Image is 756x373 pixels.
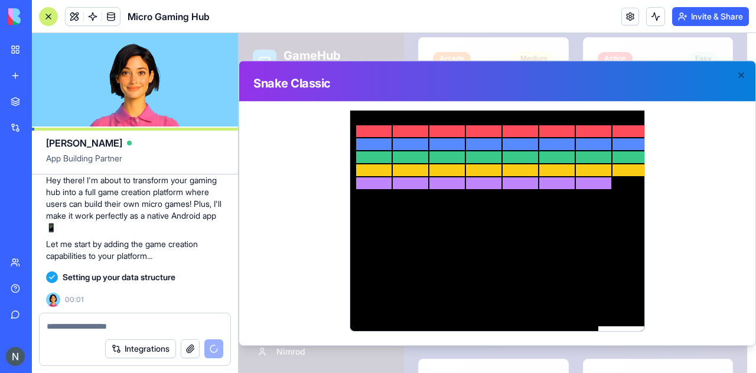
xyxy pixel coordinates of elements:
[46,293,60,307] img: Ella_00000_wcx2te.png
[6,347,25,366] img: ACg8ocJ9VPNtYlXAsY8izBO5hN6W0WVOcx_4_RR-4GcW2X8jo7icbA=s96-c
[46,136,122,150] span: [PERSON_NAME]
[63,271,175,283] span: Setting up your data structure
[65,295,84,304] span: 00:01
[8,8,82,25] img: logo
[672,7,749,26] button: Invite & Share
[105,339,176,358] button: Integrations
[15,42,503,59] h2: Snake Classic
[128,9,210,24] span: Micro Gaming Hub
[46,153,224,174] span: App Building Partner
[46,238,224,262] p: Let me start by adding the game creation capabilities to your platform...
[46,174,224,233] p: Hey there! I'm about to transform your gaming hub into a full game creation platform where users ...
